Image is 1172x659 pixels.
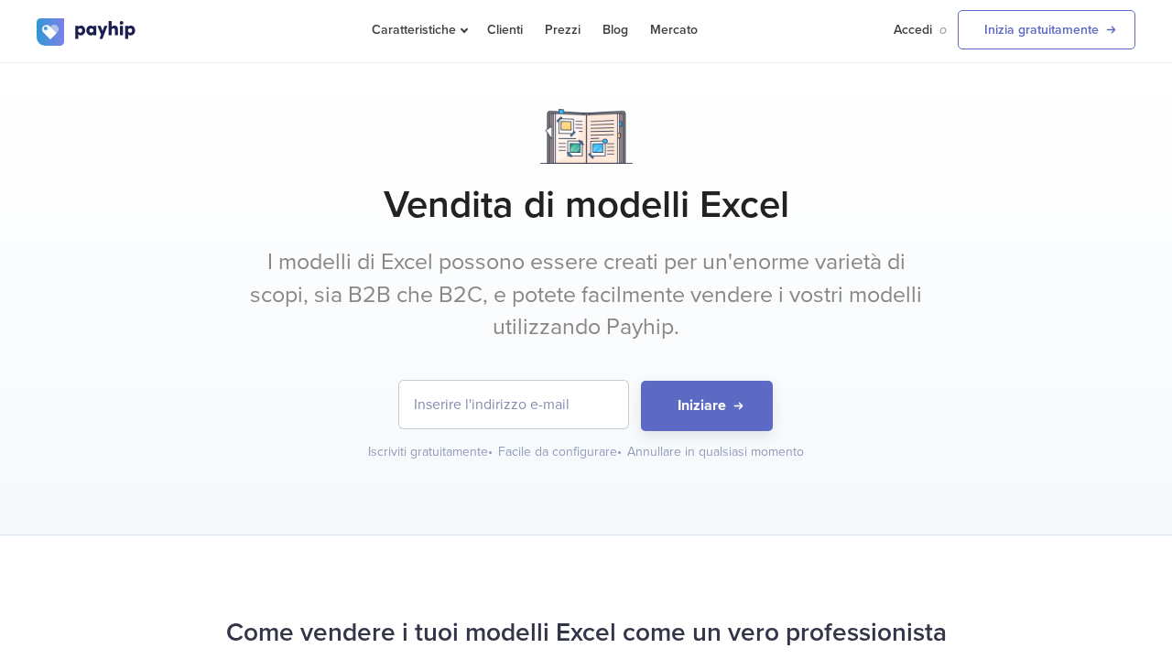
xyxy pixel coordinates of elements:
h2: Come vendere i tuoi modelli Excel come un vero professionista [37,609,1135,657]
div: Iscriviti gratuitamente [368,443,494,461]
h1: Vendita di modelli Excel [37,182,1135,228]
div: Annullare in qualsiasi momento [627,443,804,461]
img: Notebook.png [540,109,633,164]
span: • [617,444,622,459]
button: Iniziare [641,381,773,431]
img: logo.svg [37,18,137,46]
input: Inserire l'indirizzo e-mail [399,381,628,428]
span: • [488,444,493,459]
p: I modelli di Excel possono essere creati per un'enorme varietà di scopi, sia B2B che B2C, e potet... [243,246,929,344]
a: Inizia gratuitamente [958,10,1135,49]
div: Facile da configurare [498,443,624,461]
span: Caratteristiche [372,22,465,38]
